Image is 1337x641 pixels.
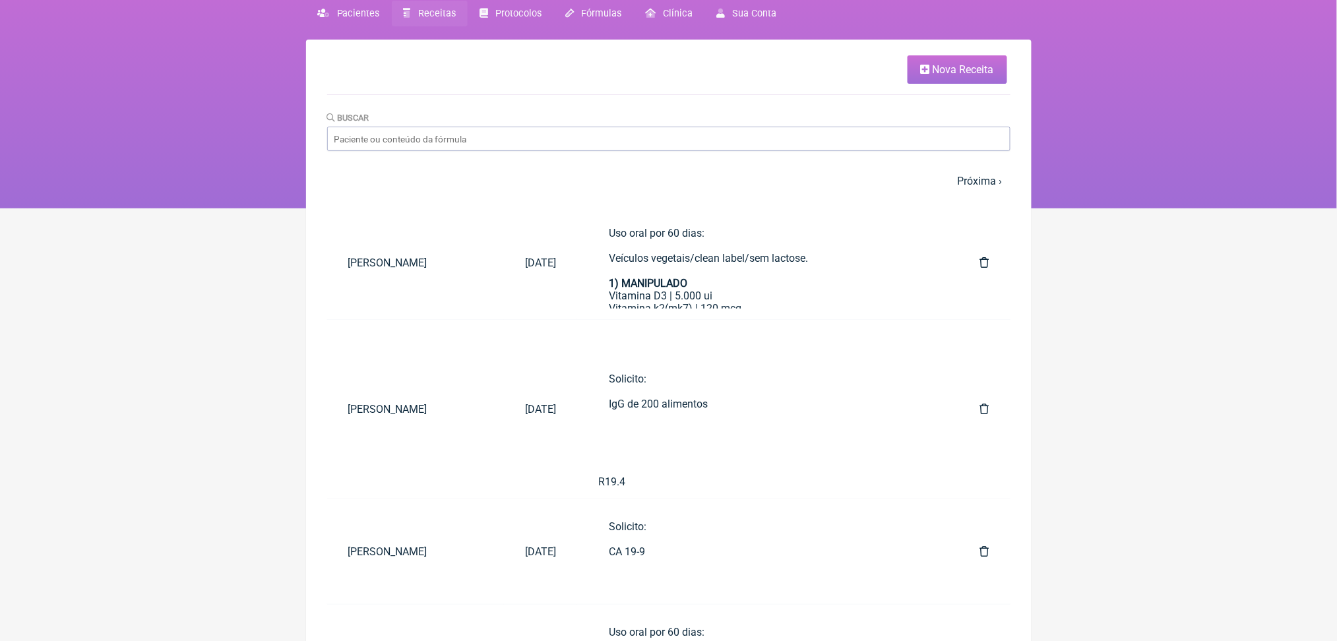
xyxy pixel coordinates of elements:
[588,362,948,454] a: Solicito:IgG de 200 alimentosCID-10:
[933,63,994,76] span: Nova Receita
[495,8,542,19] span: Protocolos
[468,1,553,26] a: Protocolos
[588,510,948,594] a: Solicito:CA 19-9
[609,302,927,315] div: Vitamina k2(mk7) | 120 mcg
[327,113,369,123] label: Buscar
[327,392,505,426] a: [PERSON_NAME]
[504,535,577,568] a: [DATE]
[504,246,577,280] a: [DATE]
[577,465,646,499] a: R19.4
[633,1,704,26] a: Clínica
[392,1,468,26] a: Receitas
[704,1,788,26] a: Sua Conta
[609,520,927,583] div: Solicito: CA 19-9
[418,8,456,19] span: Receitas
[306,1,392,26] a: Pacientes
[609,290,927,302] div: Vitamina D3 | 5.000 ui
[663,8,693,19] span: Clínica
[327,167,1011,195] nav: pager
[609,277,687,290] strong: 1) MANIPULADO
[609,227,927,290] div: Uso oral por 60 dias: Veículos vegetais/clean label/sem lactose.
[958,175,1003,187] a: Próxima ›
[337,8,380,19] span: Pacientes
[327,127,1011,151] input: Paciente ou conteúdo da fórmula
[908,55,1007,84] a: Nova Receita
[327,535,505,568] a: [PERSON_NAME]
[553,1,633,26] a: Fórmulas
[504,392,577,426] a: [DATE]
[733,8,777,19] span: Sua Conta
[581,8,621,19] span: Fórmulas
[588,216,948,309] a: Uso oral por 60 dias:Veículos vegetais/clean label/sem lactose.1) MANIPULADOVitamina D3 | 5.000 u...
[327,246,505,280] a: [PERSON_NAME]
